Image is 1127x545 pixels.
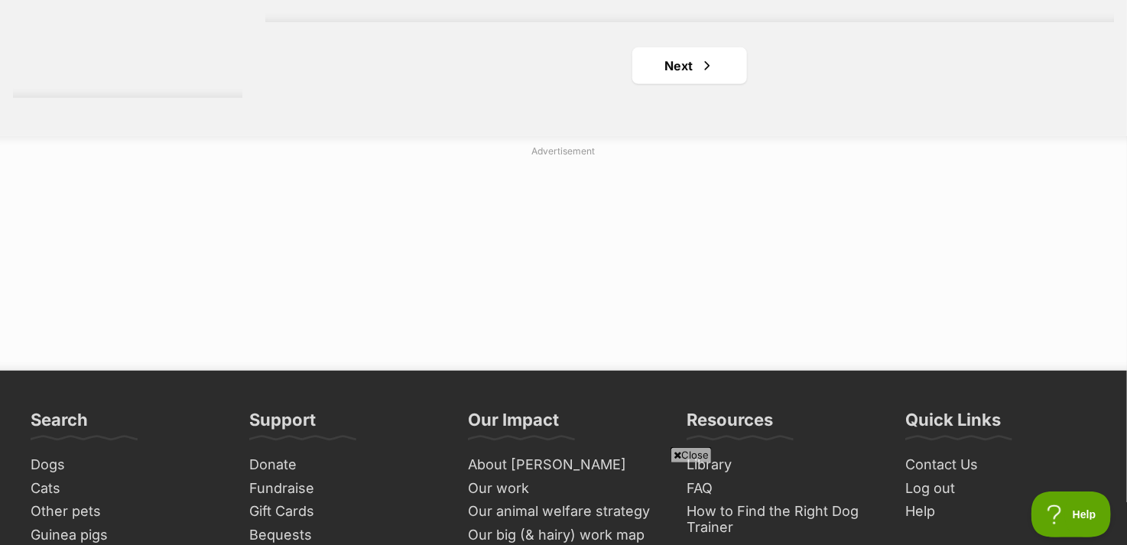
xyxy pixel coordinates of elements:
a: About [PERSON_NAME] [462,453,665,477]
a: Log out [899,477,1103,501]
a: Contact Us [899,453,1103,477]
a: Dogs [24,453,228,477]
a: Library [680,453,884,477]
span: Close [671,447,712,462]
h3: Resources [687,409,773,440]
a: Help [899,500,1103,524]
a: Donate [243,453,447,477]
h3: Search [31,409,88,440]
nav: Pagination [265,47,1114,84]
h3: Our Impact [468,409,559,440]
a: Other pets [24,500,228,524]
iframe: Help Scout Beacon - Open [1031,491,1112,537]
a: Next page [632,47,747,84]
iframe: Advertisement [193,164,934,355]
iframe: Advertisement [193,469,934,537]
a: Cats [24,477,228,501]
h3: Support [249,409,316,440]
h3: Quick Links [905,409,1001,440]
